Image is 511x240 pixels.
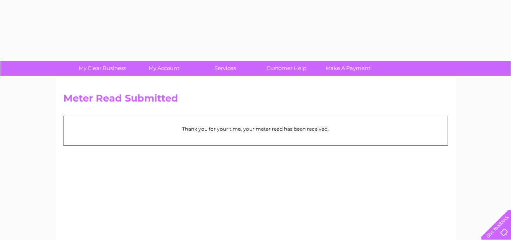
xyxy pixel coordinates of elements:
[315,61,381,76] a: Make A Payment
[68,125,444,133] p: Thank you for your time, your meter read has been received.
[69,61,136,76] a: My Clear Business
[253,61,320,76] a: Customer Help
[63,93,448,108] h2: Meter Read Submitted
[130,61,197,76] a: My Account
[192,61,259,76] a: Services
